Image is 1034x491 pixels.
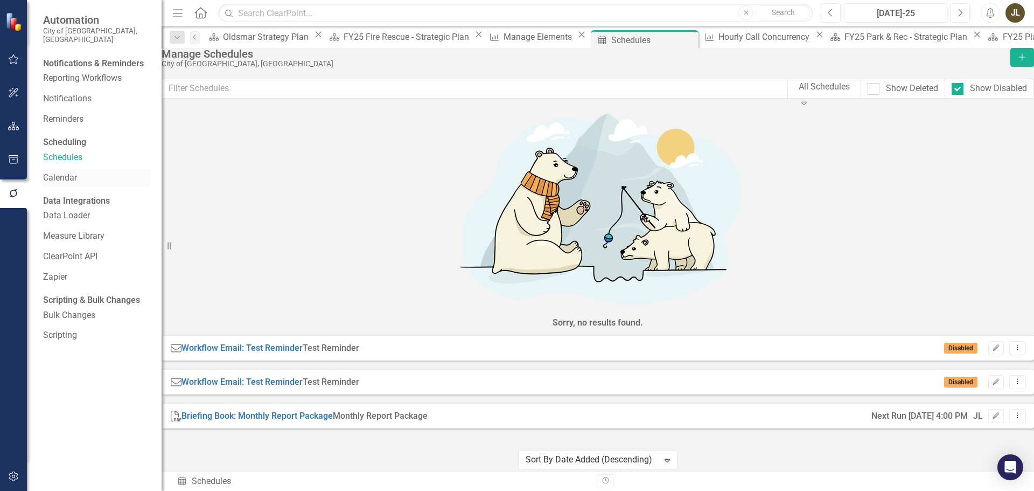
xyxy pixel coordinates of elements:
a: Calendar [43,172,151,184]
span: Disabled [944,343,977,354]
a: Hourly Call Concurrency [701,30,813,44]
a: Workflow Email: Test Reminder [181,377,303,387]
a: Briefing Book: Monthly Report Package [181,411,333,421]
div: Sorry, no results found. [553,317,643,329]
input: Search ClearPoint... [218,4,813,23]
a: FY25 Fire Rescue - Strategic Plan [325,30,472,44]
a: Manage Elements [486,30,575,44]
a: Scripting [43,329,151,342]
img: ClearPoint Strategy [5,12,24,31]
div: Open Intercom Messenger [997,454,1023,480]
span: Test Reminder [303,343,359,353]
a: Schedules [43,151,151,164]
div: Data Integrations [43,195,110,208]
small: City of [GEOGRAPHIC_DATA], [GEOGRAPHIC_DATA] [43,26,151,44]
div: Schedules [611,33,696,47]
span: Monthly Report Package [333,411,428,421]
a: Zapier [43,271,151,283]
div: Show Disabled [970,82,1027,95]
div: Oldsmar Strategy Plan [223,30,312,44]
div: All Schedules [799,81,850,93]
input: Filter Schedules [162,79,788,99]
a: Oldsmar Strategy Plan [205,30,312,44]
a: Notifications [43,93,151,105]
a: Data Loader [43,210,151,222]
span: Next Run [DATE] 4:00 PM [871,410,968,423]
div: Manage Schedules [162,48,1005,60]
div: [DATE]-25 [848,7,944,20]
span: Search [772,8,795,17]
div: Scripting & Bulk Changes [43,294,140,307]
a: Measure Library [43,230,151,243]
div: Show Deleted [886,82,938,95]
a: Reporting Workflows [43,72,151,85]
div: Manage Elements [504,30,575,44]
div: FY25 Fire Rescue - Strategic Plan [344,30,472,44]
button: [DATE]-25 [844,3,947,23]
span: Test Reminder [303,377,359,387]
a: Reminders [43,113,151,126]
span: Disabled [944,377,977,388]
div: Notifications & Reminders [43,58,144,70]
div: Schedules [177,475,590,488]
button: Search [756,5,810,20]
div: Hourly Call Concurrency [718,30,813,44]
a: ClearPoint API [43,251,151,263]
img: No results found [436,99,759,314]
a: FY25 Park & Rec - Strategic Plan [826,30,970,44]
div: JL [973,410,983,423]
a: Bulk Changes [43,309,151,322]
span: Automation [43,13,151,26]
div: FY25 Park & Rec - Strategic Plan [844,30,970,44]
div: City of [GEOGRAPHIC_DATA], [GEOGRAPHIC_DATA] [162,60,1005,68]
div: Scheduling [43,136,86,149]
button: JL [1005,3,1025,23]
a: Workflow Email: Test Reminder [181,343,303,353]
